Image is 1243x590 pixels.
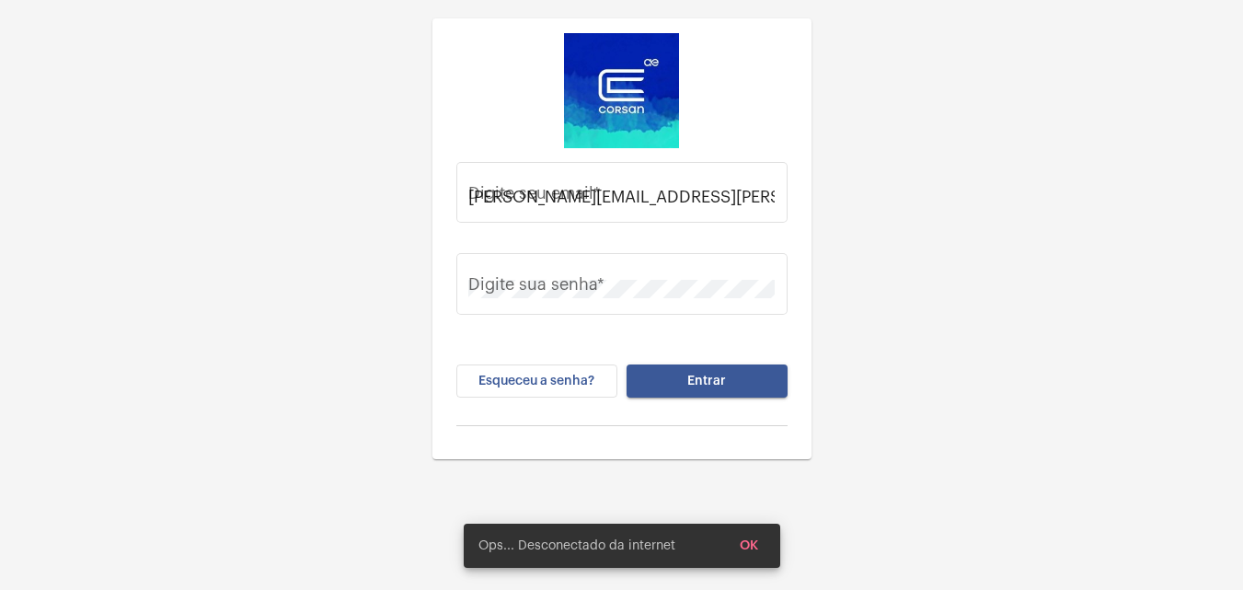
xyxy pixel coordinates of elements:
[478,537,675,555] span: Ops... Desconectado da internet
[564,33,679,148] img: d4669ae0-8c07-2337-4f67-34b0df7f5ae4.jpeg
[627,364,788,398] button: Entrar
[740,539,758,552] span: OK
[725,529,773,562] button: OK
[687,375,726,388] span: Entrar
[456,364,617,398] button: Esqueceu a senha?
[478,375,594,388] span: Esqueceu a senha?
[468,188,775,206] input: Digite seu email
